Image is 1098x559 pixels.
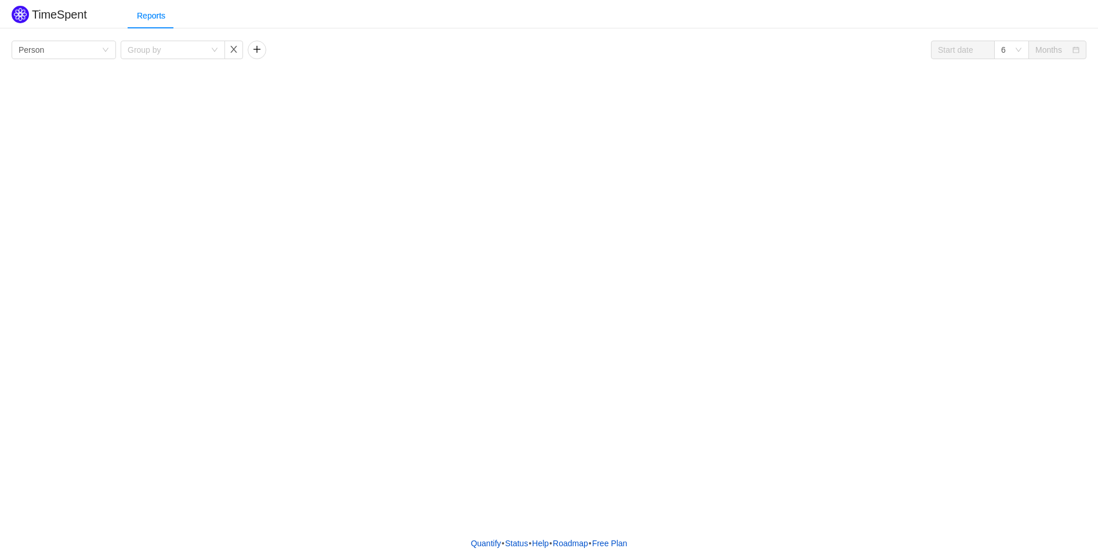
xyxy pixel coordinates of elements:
img: Quantify logo [12,6,29,23]
button: icon: close [224,41,243,59]
button: icon: plus [248,41,266,59]
i: icon: calendar [1072,46,1079,55]
span: • [549,539,552,548]
a: Help [531,535,549,552]
div: Person [19,41,44,59]
a: Roadmap [552,535,589,552]
div: Group by [128,44,205,56]
span: • [589,539,592,548]
div: Months [1035,41,1062,59]
a: Quantify [470,535,502,552]
i: icon: down [102,46,109,55]
span: • [528,539,531,548]
i: icon: down [1015,46,1022,55]
button: Free Plan [592,535,628,552]
input: Start date [931,41,995,59]
span: • [502,539,505,548]
div: 6 [1001,41,1006,59]
h2: TimeSpent [32,8,87,21]
a: Status [505,535,529,552]
i: icon: down [211,46,218,55]
div: Reports [128,3,175,29]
